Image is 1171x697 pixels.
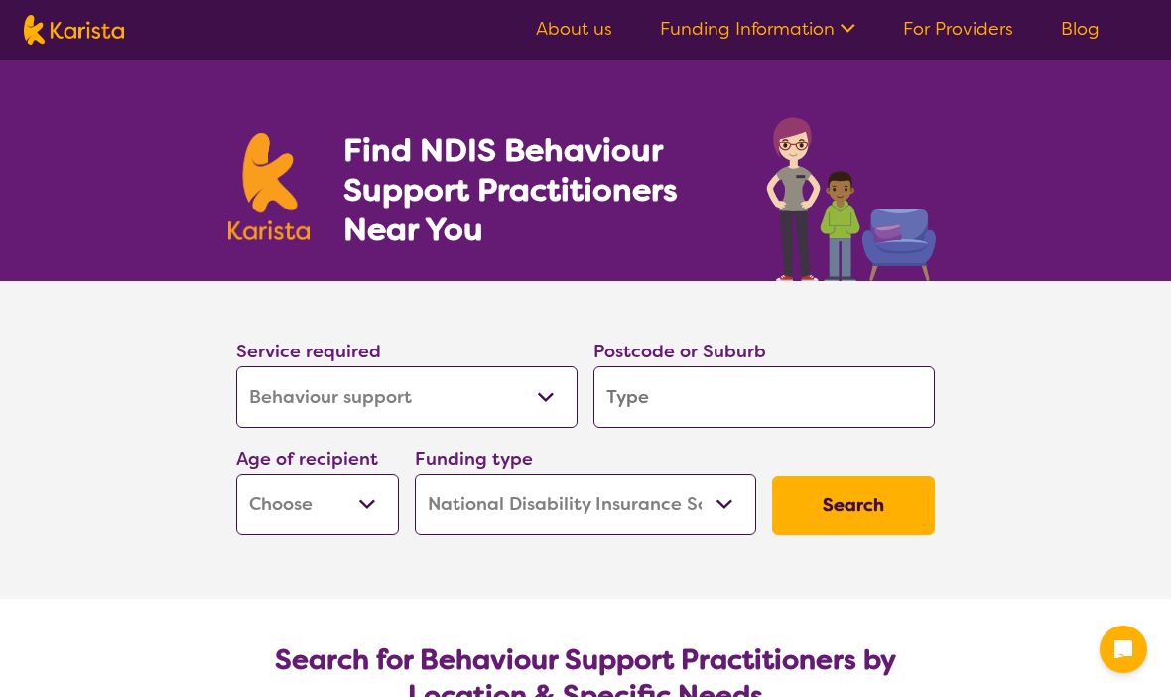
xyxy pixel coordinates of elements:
img: Karista logo [228,133,310,240]
a: About us [536,17,612,41]
a: Blog [1061,17,1100,41]
input: Type [593,366,935,428]
label: Service required [236,340,381,363]
a: For Providers [903,17,1013,41]
img: Karista logo [24,15,124,45]
h1: Find NDIS Behaviour Support Practitioners Near You [343,130,727,249]
label: Funding type [415,447,533,471]
button: Search [772,476,935,535]
img: behaviour-support [761,107,943,281]
label: Postcode or Suburb [593,340,766,363]
a: Funding Information [660,17,855,41]
label: Age of recipient [236,447,378,471]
